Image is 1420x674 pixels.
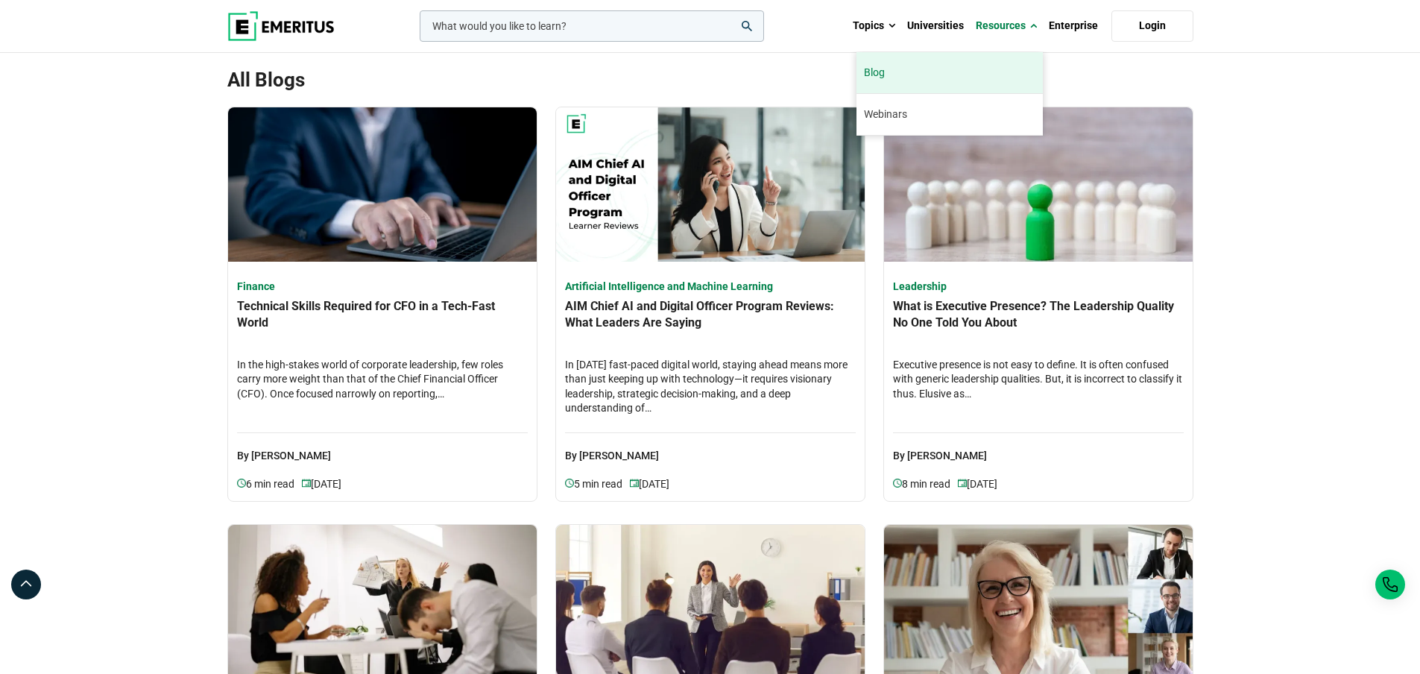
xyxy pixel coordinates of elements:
[565,298,856,350] h4: AIM Chief AI and Digital Officer Program Reviews: What Leaders Are Saying
[237,479,246,488] img: video-views
[893,476,958,492] p: 8 min read
[227,53,1193,92] h1: All Blogs
[893,358,1184,418] h4: Executive presence is not easy to define. It is often confused with generic leadership qualities....
[420,10,764,42] input: woocommerce-product-search-field-0
[565,476,630,492] p: 5 min read
[958,479,967,488] img: video-views
[893,479,902,488] img: video-views
[237,280,528,492] a: Finance Technical Skills Required for CFO in a Tech-Fast World In the high-stakes world of corpor...
[565,280,856,492] a: Artificial Intelligence and Machine Learning AIM Chief AI and Digital Officer Program Reviews: Wh...
[565,280,856,295] h4: Artificial Intelligence and Machine Learning
[237,476,302,492] p: 6 min read
[893,298,1184,350] h4: What is Executive Presence? The Leadership Quality No One Told You About
[630,476,669,492] p: [DATE]
[893,432,1184,464] p: By [PERSON_NAME]
[302,479,311,488] img: video-views
[237,358,528,418] h4: In the high-stakes world of corporate leadership, few roles carry more weight than that of the Ch...
[884,107,1193,262] img: What is Executive Presence? The Leadership Quality No One Told You About | Online Leadership Course
[228,107,537,262] img: Technical Skills Required for CFO in a Tech-Fast World | Online Finance Course
[1111,10,1193,42] a: Login
[556,107,865,262] img: AIM Chief AI and Digital Officer Program Reviews: What Leaders Are Saying | Online Artificial Int...
[237,432,528,464] p: By [PERSON_NAME]
[856,52,1043,93] a: Blog
[237,298,528,350] h4: Technical Skills Required for CFO in a Tech-Fast World
[958,476,997,492] p: [DATE]
[237,280,528,295] h4: Finance
[893,280,1184,492] a: Leadership What is Executive Presence? The Leadership Quality No One Told You About Executive pre...
[856,94,1043,135] a: Webinars
[565,432,856,464] p: By [PERSON_NAME]
[565,358,856,418] h4: In [DATE] fast-paced digital world, staying ahead means more than just keeping up with technology...
[565,479,574,488] img: video-views
[630,479,639,488] img: video-views
[893,280,1184,295] h4: Leadership
[302,476,341,492] p: [DATE]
